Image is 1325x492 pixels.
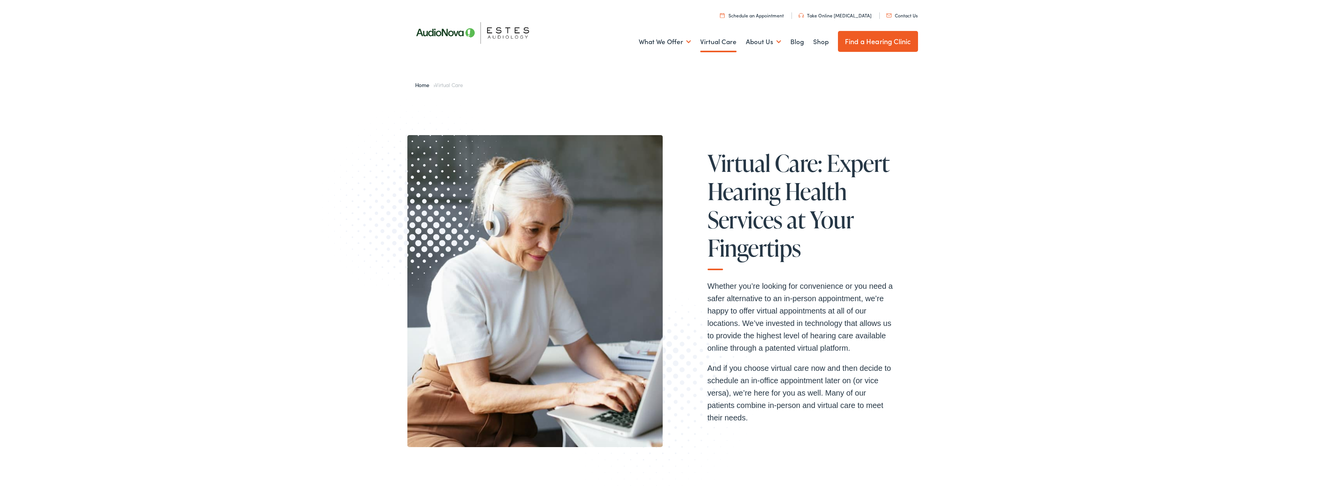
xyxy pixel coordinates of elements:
[746,27,781,56] a: About Us
[838,31,918,52] a: Find a Hearing Clinic
[415,81,463,89] span: »
[787,207,805,232] span: at
[310,87,515,297] img: Graphic image with a halftone pattern, contributing to the site's visual design.
[720,12,784,19] a: Schedule an Appointment
[785,178,846,204] span: Health
[708,362,893,424] p: And if you choose virtual care now and then decide to schedule an in-office appointment later on ...
[810,207,854,232] span: Your
[415,81,433,89] a: Home
[720,13,725,18] img: utility icon
[708,235,801,261] span: Fingertips
[639,27,691,56] a: What We Offer
[798,13,804,18] img: utility icon
[708,150,771,176] span: Virtual
[407,135,663,447] img: Older woman with headphones using laptop in Texas
[827,150,889,176] span: Expert
[708,280,893,354] p: Whether you’re looking for convenience or you need a safer alternative to an in-person appointmen...
[813,27,829,56] a: Shop
[790,27,804,56] a: Blog
[708,207,783,232] span: Services
[775,150,822,176] span: Care:
[798,12,872,19] a: Take Online [MEDICAL_DATA]
[708,178,781,204] span: Hearing
[886,14,892,17] img: utility icon
[435,81,463,89] span: Virtual Care
[886,12,918,19] a: Contact Us
[700,27,737,56] a: Virtual Care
